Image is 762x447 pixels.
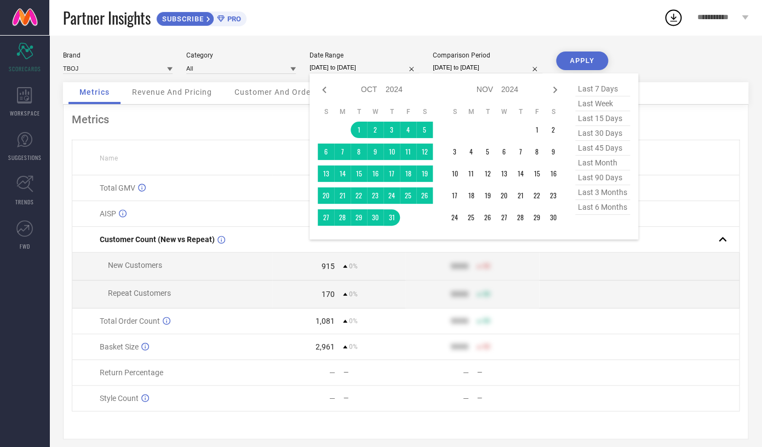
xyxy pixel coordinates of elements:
td: Sat Nov 30 2024 [545,209,562,226]
td: Tue Nov 12 2024 [479,165,496,182]
td: Sun Nov 03 2024 [446,144,463,160]
span: Return Percentage [100,368,163,377]
th: Friday [400,107,416,116]
th: Saturday [416,107,433,116]
span: last 15 days [575,111,630,126]
a: SUBSCRIBEPRO [156,9,247,26]
td: Sun Oct 06 2024 [318,144,334,160]
td: Mon Nov 11 2024 [463,165,479,182]
span: Style Count [100,394,139,403]
td: Tue Nov 19 2024 [479,187,496,204]
td: Mon Nov 18 2024 [463,187,479,204]
span: 50 [483,262,490,270]
td: Tue Oct 01 2024 [351,122,367,138]
th: Thursday [512,107,529,116]
td: Mon Nov 04 2024 [463,144,479,160]
td: Tue Nov 05 2024 [479,144,496,160]
span: Revenue And Pricing [132,88,212,96]
span: last 90 days [575,170,630,185]
span: last month [575,156,630,170]
td: Sat Nov 02 2024 [545,122,562,138]
th: Wednesday [496,107,512,116]
td: Tue Oct 29 2024 [351,209,367,226]
th: Thursday [383,107,400,116]
td: Sun Oct 27 2024 [318,209,334,226]
td: Fri Oct 18 2024 [400,165,416,182]
td: Mon Oct 28 2024 [334,209,351,226]
td: Sat Nov 09 2024 [545,144,562,160]
td: Tue Oct 08 2024 [351,144,367,160]
span: last 7 days [575,82,630,96]
div: Metrics [72,113,740,126]
td: Mon Oct 21 2024 [334,187,351,204]
div: 9999 [451,317,468,325]
div: 915 [322,262,335,271]
td: Thu Nov 07 2024 [512,144,529,160]
td: Tue Oct 22 2024 [351,187,367,204]
div: 9999 [451,262,468,271]
span: AISP [100,209,116,218]
td: Sun Oct 20 2024 [318,187,334,204]
span: SUGGESTIONS [8,153,42,162]
div: — [329,394,335,403]
td: Fri Oct 04 2024 [400,122,416,138]
td: Fri Oct 25 2024 [400,187,416,204]
span: 0% [349,262,358,270]
td: Tue Oct 15 2024 [351,165,367,182]
div: — [477,394,538,402]
th: Friday [529,107,545,116]
div: Open download list [663,8,683,27]
div: 1,081 [316,317,335,325]
td: Thu Nov 21 2024 [512,187,529,204]
td: Fri Nov 01 2024 [529,122,545,138]
div: — [329,368,335,377]
div: 2,961 [316,342,335,351]
td: Sat Oct 19 2024 [416,165,433,182]
span: 50 [483,343,490,351]
div: Brand [63,51,173,59]
td: Fri Nov 29 2024 [529,209,545,226]
div: — [343,394,405,402]
th: Wednesday [367,107,383,116]
td: Sun Nov 10 2024 [446,165,463,182]
div: — [463,394,469,403]
span: 50 [483,317,490,325]
span: Repeat Customers [108,289,171,297]
span: SCORECARDS [9,65,41,73]
span: FWD [20,242,30,250]
td: Sat Nov 16 2024 [545,165,562,182]
td: Fri Oct 11 2024 [400,144,416,160]
td: Mon Oct 07 2024 [334,144,351,160]
td: Sat Nov 23 2024 [545,187,562,204]
th: Saturday [545,107,562,116]
span: Name [100,154,118,162]
div: Previous month [318,83,331,96]
td: Tue Nov 26 2024 [479,209,496,226]
span: Partner Insights [63,7,151,29]
span: New Customers [108,261,162,270]
span: 0% [349,290,358,298]
span: Customer And Orders [234,88,318,96]
th: Sunday [446,107,463,116]
th: Tuesday [351,107,367,116]
td: Fri Nov 22 2024 [529,187,545,204]
span: Total GMV [100,184,135,192]
input: Select date range [310,62,419,73]
span: last 6 months [575,200,630,215]
div: — [463,368,469,377]
span: 0% [349,343,358,351]
td: Thu Oct 10 2024 [383,144,400,160]
span: last 30 days [575,126,630,141]
div: Comparison Period [433,51,542,59]
div: 170 [322,290,335,299]
td: Fri Nov 08 2024 [529,144,545,160]
td: Sat Oct 26 2024 [416,187,433,204]
span: 0% [349,317,358,325]
div: — [477,369,538,376]
td: Wed Oct 02 2024 [367,122,383,138]
td: Wed Nov 27 2024 [496,209,512,226]
td: Sun Nov 17 2024 [446,187,463,204]
td: Mon Oct 14 2024 [334,165,351,182]
td: Wed Oct 30 2024 [367,209,383,226]
td: Thu Oct 03 2024 [383,122,400,138]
